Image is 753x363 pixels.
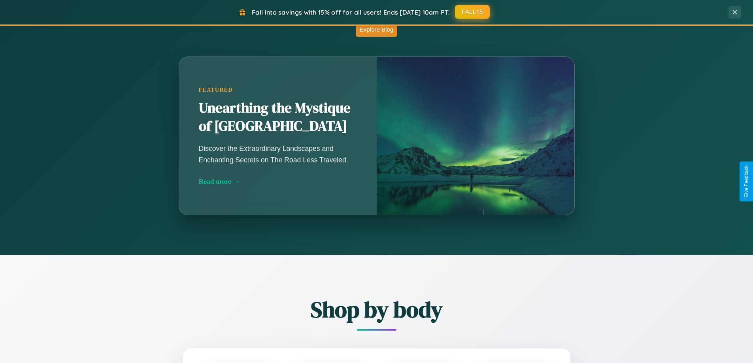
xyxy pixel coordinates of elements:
[455,5,490,19] button: FALL15
[140,294,614,325] h2: Shop by body
[199,87,357,93] div: Featured
[252,8,450,16] span: Fall into savings with 15% off for all users! Ends [DATE] 10am PT.
[199,143,357,165] p: Discover the Extraordinary Landscapes and Enchanting Secrets on The Road Less Traveled.
[356,22,397,37] button: Explore Blog
[8,336,27,355] iframe: Intercom live chat
[199,99,357,135] h2: Unearthing the Mystique of [GEOGRAPHIC_DATA]
[744,166,749,197] div: Give Feedback
[199,177,357,186] div: Read more →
